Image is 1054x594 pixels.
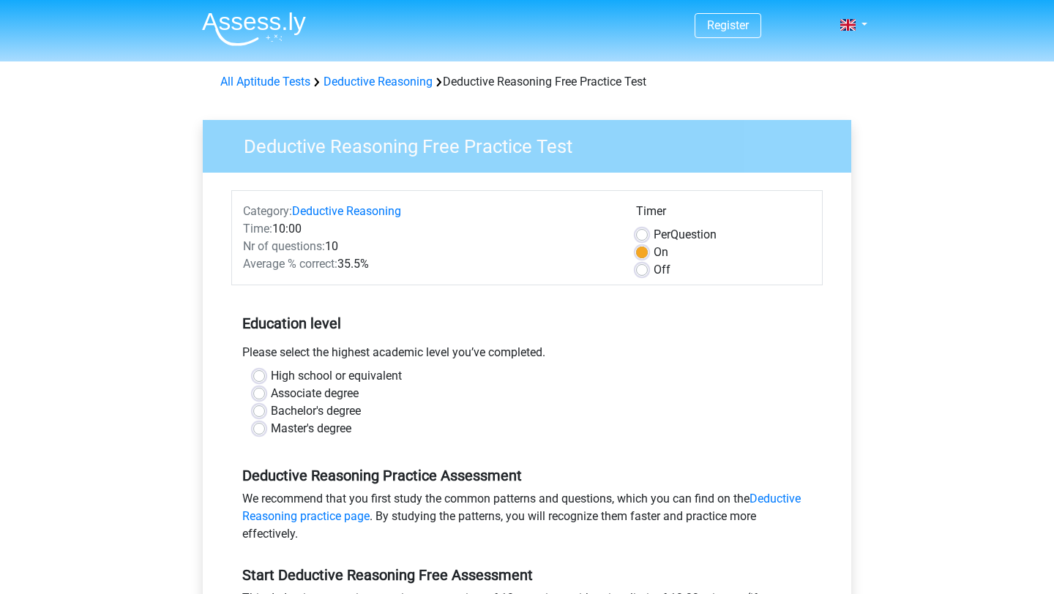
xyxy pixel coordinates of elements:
h5: Deductive Reasoning Practice Assessment [242,467,812,484]
a: Deductive Reasoning [292,204,401,218]
label: High school or equivalent [271,367,402,385]
label: Bachelor's degree [271,402,361,420]
a: Deductive Reasoning [324,75,433,89]
div: Please select the highest academic level you’ve completed. [231,344,823,367]
div: 35.5% [232,255,625,273]
div: We recommend that you first study the common patterns and questions, which you can find on the . ... [231,490,823,549]
div: Timer [636,203,811,226]
div: 10 [232,238,625,255]
h5: Start Deductive Reasoning Free Assessment [242,566,812,584]
span: Time: [243,222,272,236]
img: Assessly [202,12,306,46]
a: All Aptitude Tests [220,75,310,89]
label: Master's degree [271,420,351,437]
label: Question [654,226,717,244]
span: Category: [243,204,292,218]
div: Deductive Reasoning Free Practice Test [214,73,840,91]
div: 10:00 [232,220,625,238]
label: Associate degree [271,385,359,402]
span: Nr of questions: [243,239,325,253]
h3: Deductive Reasoning Free Practice Test [226,129,840,158]
h5: Education level [242,309,812,338]
a: Register [707,18,749,32]
span: Per [654,228,670,241]
span: Average % correct: [243,257,337,271]
label: Off [654,261,670,279]
label: On [654,244,668,261]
